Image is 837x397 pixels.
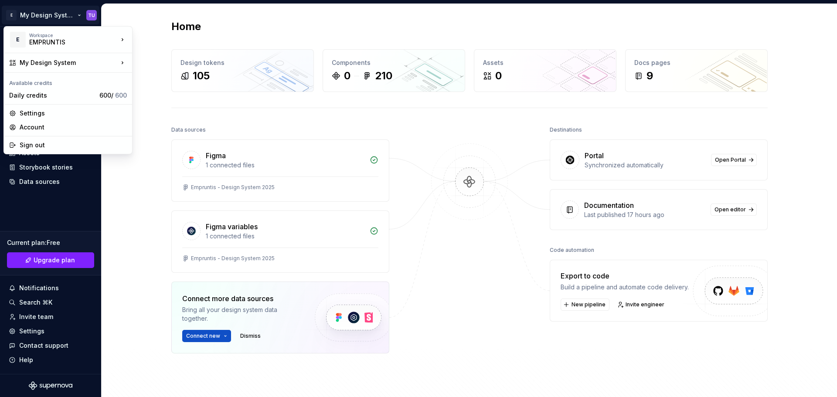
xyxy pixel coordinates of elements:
div: Daily credits [9,91,96,100]
span: 600 / [99,92,127,99]
div: My Design System [20,58,118,67]
span: 600 [115,92,127,99]
div: E [10,32,26,48]
div: Workspace [29,33,118,38]
div: Available credits [6,75,130,88]
div: EMPRUNTIS [29,38,103,47]
div: Account [20,123,127,132]
div: Sign out [20,141,127,149]
div: Settings [20,109,127,118]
